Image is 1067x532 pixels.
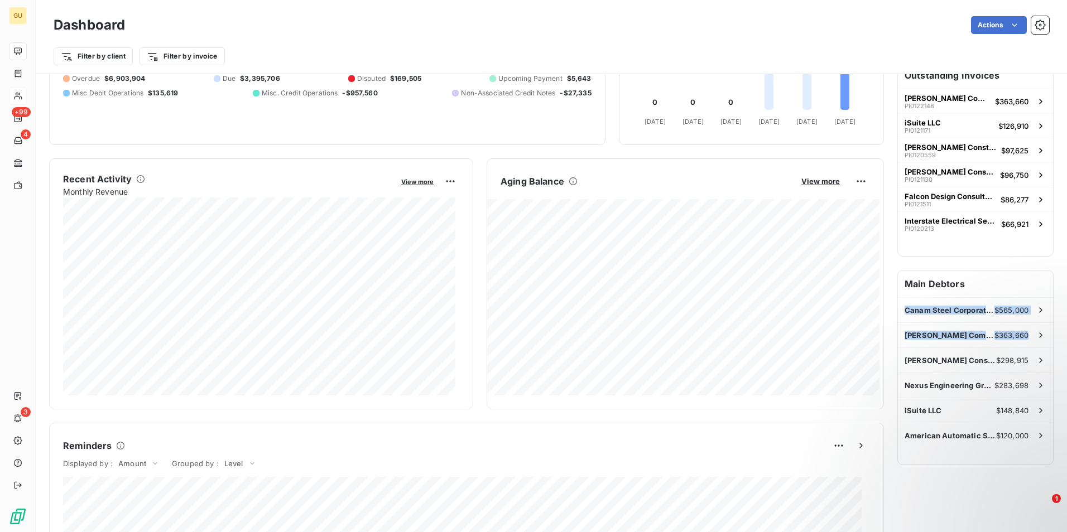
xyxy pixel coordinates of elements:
tspan: [DATE] [796,118,818,125]
span: 4 [21,129,31,139]
span: PI0120213 [905,225,934,232]
span: PI0122148 [905,103,934,109]
span: PI0120559 [905,152,936,158]
span: Level [224,459,243,468]
span: [PERSON_NAME] Construction [905,143,997,152]
span: 3 [21,407,31,417]
span: $66,921 [1001,220,1028,229]
span: Grouped by : [172,459,219,468]
span: PI0121130 [905,176,933,183]
span: iSuite LLC [905,406,942,415]
button: View more [398,176,437,186]
tspan: [DATE] [834,118,855,125]
h6: Recent Activity [63,172,132,186]
iframe: Intercom live chat [1029,494,1056,521]
button: iSuite LLCPI0121171$126,910 [898,113,1053,138]
span: Misc. Credit Operations [262,88,338,98]
button: [PERSON_NAME] CompanyPI0122148$363,660 [898,89,1053,113]
button: Falcon Design ConsultantsPI0121511$86,277 [898,187,1053,211]
span: iSuite LLC [905,118,941,127]
span: $283,698 [994,381,1028,390]
button: Filter by client [54,47,133,65]
h6: Reminders [63,439,112,452]
span: Non-Associated Credit Notes [461,88,555,98]
div: GU [9,7,27,25]
span: $6,903,904 [104,74,146,84]
span: -$27,335 [560,88,591,98]
span: $126,910 [998,122,1028,130]
iframe: Intercom notifications message [844,424,1067,502]
span: $169,505 [390,74,421,84]
span: [PERSON_NAME] Company [905,331,994,340]
h6: Outstanding Invoices [898,62,1053,89]
span: PI0121511 [905,201,931,207]
span: $3,395,706 [240,74,280,84]
button: [PERSON_NAME] ConstructionPI0121130$96,750 [898,162,1053,187]
button: View more [798,176,843,186]
span: [PERSON_NAME] Construction [905,167,996,176]
tspan: [DATE] [683,118,704,125]
span: Interstate Electrical Services [905,216,997,225]
span: Due [223,74,235,84]
button: Actions [971,16,1027,34]
span: $86,277 [1001,195,1028,204]
span: Monthly Revenue [63,186,393,197]
span: -$957,560 [342,88,377,98]
span: PI0121171 [905,127,930,134]
button: Filter by invoice [140,47,224,65]
span: $298,915 [996,356,1028,365]
span: $363,660 [994,331,1028,340]
tspan: [DATE] [720,118,742,125]
span: $5,643 [567,74,592,84]
span: Upcoming Payment [498,74,562,84]
span: Amount [118,459,146,468]
button: Interstate Electrical ServicesPI0120213$66,921 [898,211,1053,236]
img: Logo LeanPay [9,507,27,525]
span: $363,660 [995,97,1028,106]
span: Overdue [72,74,100,84]
span: 1 [1052,494,1061,503]
h6: Main Debtors [898,270,1053,297]
span: View more [801,177,840,186]
span: $135,619 [148,88,178,98]
h3: Dashboard [54,15,125,35]
span: Nexus Engineering Group LLC [905,381,994,390]
button: [PERSON_NAME] ConstructionPI0120559$97,625 [898,138,1053,162]
span: [PERSON_NAME] Construction [905,356,996,365]
span: $148,840 [996,406,1028,415]
span: $96,750 [1000,171,1028,180]
span: Displayed by : [63,459,113,468]
span: Disputed [357,74,386,84]
tspan: [DATE] [645,118,666,125]
span: $97,625 [1001,146,1028,155]
tspan: [DATE] [758,118,780,125]
span: View more [401,178,434,186]
span: Falcon Design Consultants [905,192,996,201]
span: $565,000 [994,306,1028,315]
h6: Aging Balance [501,175,564,188]
span: +99 [12,107,31,117]
span: Misc Debit Operations [72,88,143,98]
span: Canam Steel Corporation ([GEOGRAPHIC_DATA]) [905,306,994,315]
span: [PERSON_NAME] Company [905,94,991,103]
